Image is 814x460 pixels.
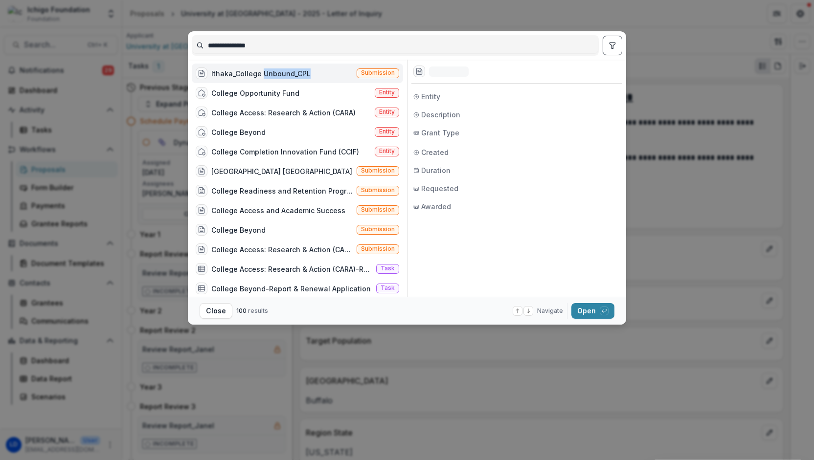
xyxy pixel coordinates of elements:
button: Close [200,303,232,319]
span: Entity [421,91,440,102]
span: Entity [379,109,395,115]
div: Ithaka_College Unbound_CPL [211,68,311,79]
div: College Opportunity Fund [211,88,299,98]
span: Duration [421,165,451,175]
div: College Beyond [211,127,266,137]
span: Description [421,110,460,120]
div: [GEOGRAPHIC_DATA] [GEOGRAPHIC_DATA] [211,166,352,176]
span: Entity [379,148,395,154]
button: toggle filters [603,36,622,55]
span: Awarded [421,201,451,212]
span: Created [421,147,449,157]
span: Submission [361,245,395,252]
span: Entity [379,128,395,135]
div: College Completion Innovation Fund (CCIF) [211,147,359,157]
span: Task [381,285,395,291]
span: Submission [361,187,395,194]
span: Grant Type [421,128,459,138]
span: Submission [361,226,395,233]
span: Submission [361,69,395,76]
span: Requested [421,183,458,194]
span: 100 [236,307,247,314]
div: College Beyond-Report & Renewal Application [211,284,371,294]
div: College Access: Research & Action (CARA) - 2024 [211,244,353,255]
div: College Beyond [211,225,266,235]
span: results [248,307,268,314]
div: College Readiness and Retention Program [211,186,353,196]
div: College Access: Research & Action (CARA)-Report & Renewal Application [211,264,372,274]
span: Task [381,265,395,272]
div: College Access: Research & Action (CARA) [211,108,356,118]
span: Navigate [537,307,563,315]
button: Open [571,303,614,319]
span: Entity [379,89,395,96]
span: Submission [361,206,395,213]
div: College Access and Academic Success [211,205,345,216]
span: Submission [361,167,395,174]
